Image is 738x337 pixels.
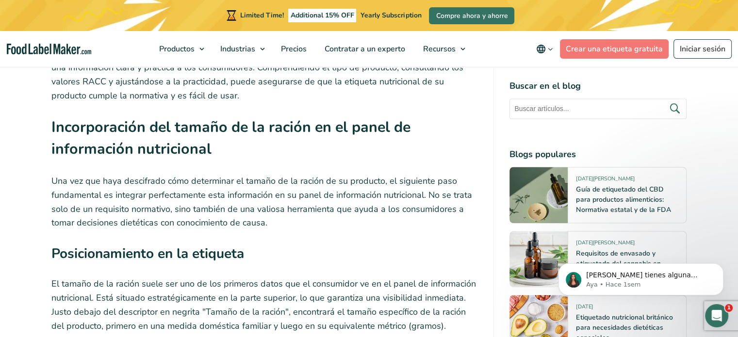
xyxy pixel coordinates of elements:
iframe: Intercom live chat [705,304,728,327]
span: Contratar a un experto [322,44,406,54]
a: Contratar a un experto [316,31,412,67]
a: Industrias [212,31,270,67]
span: 1 [725,304,733,312]
input: Buscar artículos... [509,98,687,119]
a: Productos [150,31,209,67]
a: Guía de etiquetado del CBD para productos alimenticios: Normativa estatal y de la FDA [576,185,671,214]
span: Yearly Subscription [361,11,421,20]
h4: Blogs populares [509,148,687,161]
span: [DATE][PERSON_NAME] [576,239,634,250]
strong: Incorporación del tamaño de la ración en el panel de información nutricional [51,117,410,160]
a: Crear una etiqueta gratuita [560,39,669,59]
iframe: Intercom notifications mensaje [544,243,738,311]
span: Precios [278,44,308,54]
span: [DATE][PERSON_NAME] [576,175,634,186]
p: Una vez que haya descifrado cómo determinar el tamaño de la ración de su producto, el siguiente p... [51,174,478,230]
strong: Posicionamiento en la etiqueta [51,244,244,263]
p: El tamaño de la ración suele ser uno de los primeros datos que el consumidor ve en el panel de in... [51,277,478,333]
span: Limited Time! [240,11,284,20]
a: Recursos [414,31,470,67]
a: Precios [272,31,313,67]
span: Additional 15% OFF [288,9,357,22]
span: Industrias [217,44,256,54]
p: En resumen, determinar el tamaño de la ración no consiste sólo en cumplir la normativa, sino en p... [51,47,478,102]
span: Productos [156,44,196,54]
a: Compre ahora y ahorre [429,7,514,24]
span: Recursos [420,44,457,54]
a: Iniciar sesión [673,39,732,59]
h4: Buscar en el blog [509,80,687,93]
